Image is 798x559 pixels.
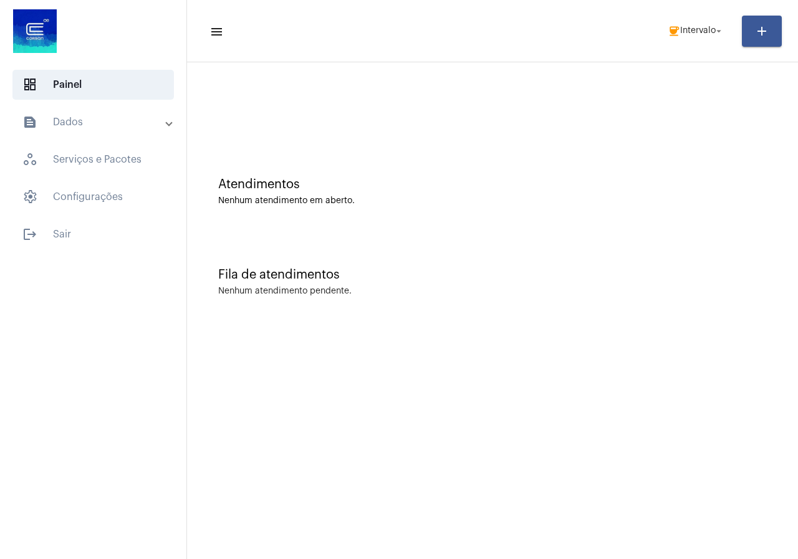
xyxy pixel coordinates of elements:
[218,287,352,296] div: Nenhum atendimento pendente.
[680,27,716,36] span: Intervalo
[22,152,37,167] span: sidenav icon
[22,77,37,92] span: sidenav icon
[12,70,174,100] span: Painel
[668,25,680,37] mat-icon: coffee
[22,115,166,130] mat-panel-title: Dados
[7,107,186,137] mat-expansion-panel-header: sidenav iconDados
[22,115,37,130] mat-icon: sidenav icon
[754,24,769,39] mat-icon: add
[218,196,767,206] div: Nenhum atendimento em aberto.
[22,227,37,242] mat-icon: sidenav icon
[12,182,174,212] span: Configurações
[12,145,174,174] span: Serviços e Pacotes
[660,19,732,44] button: Intervalo
[218,178,767,191] div: Atendimentos
[713,26,724,37] mat-icon: arrow_drop_down
[218,268,767,282] div: Fila de atendimentos
[12,219,174,249] span: Sair
[22,189,37,204] span: sidenav icon
[10,6,60,56] img: d4669ae0-8c07-2337-4f67-34b0df7f5ae4.jpeg
[209,24,222,39] mat-icon: sidenav icon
